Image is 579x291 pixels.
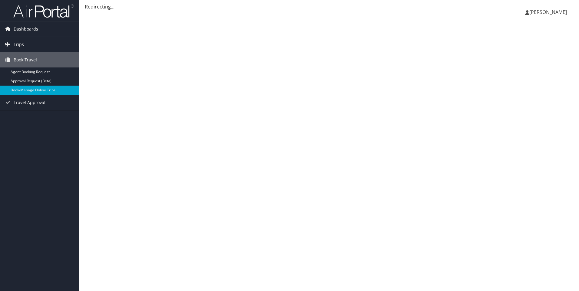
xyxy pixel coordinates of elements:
[13,4,74,18] img: airportal-logo.png
[14,37,24,52] span: Trips
[14,95,45,110] span: Travel Approval
[14,52,37,67] span: Book Travel
[85,3,573,10] div: Redirecting...
[14,21,38,37] span: Dashboards
[525,3,573,21] a: [PERSON_NAME]
[529,9,567,15] span: [PERSON_NAME]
